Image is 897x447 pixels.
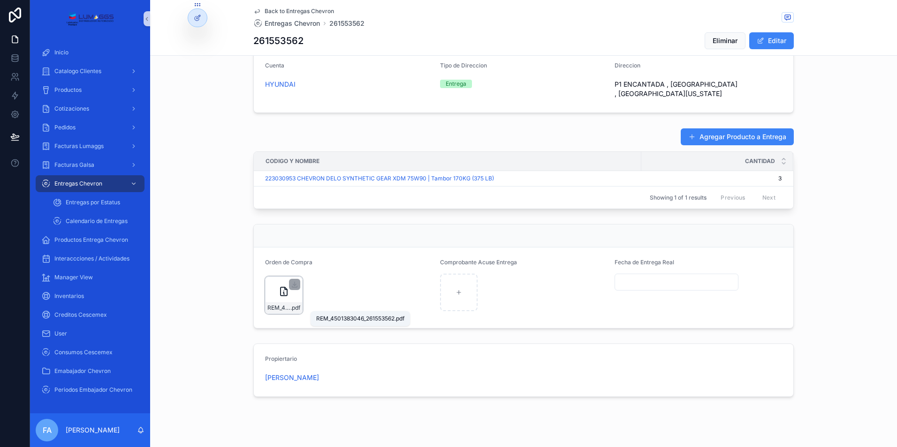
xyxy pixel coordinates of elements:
[54,292,84,300] span: Inventarios
[43,425,52,436] span: FA
[36,82,144,98] a: Productos
[54,105,89,112] span: Cotizaciones
[54,311,107,319] span: Creditos Cescemex
[615,80,782,98] span: P1 ENCANTADA , [GEOGRAPHIC_DATA] , [GEOGRAPHIC_DATA][US_STATE]
[713,36,737,45] span: Eliminar
[54,274,93,281] span: Manager View
[36,63,144,80] a: Catalogo Clientes
[66,217,128,225] span: Calendario de Entregas
[36,44,144,61] a: Inicio
[54,367,111,375] span: Emabajador Chevron
[54,236,128,244] span: Productos Entrega Chevron
[316,315,404,322] div: REM_4501383046_261553562.pdf
[54,255,129,262] span: Interaccciones / Actividades
[47,213,144,230] a: Calendario de Entregas
[329,19,365,28] a: 261553562
[265,373,319,382] a: [PERSON_NAME]
[36,344,144,361] a: Consumos Cescemex
[54,142,104,150] span: Facturas Lumaggs
[66,199,120,206] span: Entregas por Estatus
[36,231,144,248] a: Productos Entrega Chevron
[36,288,144,305] a: Inventarios
[36,100,144,117] a: Cotizaciones
[705,32,745,49] button: Eliminar
[650,194,707,201] span: Showing 1 of 1 results
[54,86,82,94] span: Productos
[36,119,144,136] a: Pedidos
[266,157,319,165] span: Codigo y Nombre
[36,138,144,155] a: Facturas Lumaggs
[265,80,296,89] a: HYUNDAI
[265,259,312,266] span: Orden de Compra
[66,425,120,435] p: [PERSON_NAME]
[265,7,334,15] span: Back to Entregas Chevron
[36,363,144,380] a: Emabajador Chevron
[267,304,290,312] span: REM_4501383046_261553562
[615,62,640,69] span: Direccion
[265,19,320,28] span: Entregas Chevron
[66,11,114,26] img: App logo
[54,67,101,75] span: Catalogo Clientes
[749,32,794,49] button: Editar
[54,330,67,337] span: User
[265,175,494,182] a: 223030953 CHEVRON DELO SYNTHETIC GEAR XDM 75W90 | Tambor 170KG (375 LB)
[30,37,150,410] div: scrollable content
[36,381,144,398] a: Periodos Embajador Chevron
[36,325,144,342] a: User
[36,269,144,286] a: Manager View
[440,62,487,69] span: Tipo de Direccion
[36,250,144,267] a: Interaccciones / Actividades
[54,180,102,187] span: Entregas Chevron
[253,19,320,28] a: Entregas Chevron
[265,62,284,69] span: Cuenta
[446,80,466,88] div: Entrega
[290,304,300,312] span: .pdf
[47,194,144,211] a: Entregas por Estatus
[36,156,144,173] a: Facturas Galsa
[265,355,297,362] span: Propiertario
[36,175,144,192] a: Entregas Chevron
[36,306,144,323] a: Creditos Cescemex
[54,349,113,356] span: Consumos Cescemex
[265,175,636,182] a: 223030953 CHEVRON DELO SYNTHETIC GEAR XDM 75W90 | Tambor 170KG (375 LB)
[54,124,76,131] span: Pedidos
[615,259,674,266] span: Fecha de Entrega Real
[745,157,775,165] span: Cantidad
[253,7,334,15] a: Back to Entregas Chevron
[253,34,304,47] h1: 261553562
[54,49,68,56] span: Inicio
[54,161,94,169] span: Facturas Galsa
[440,259,517,266] span: Comprobante Acuse Entrega
[681,128,794,145] button: Agregar Producto a Entrega
[54,386,132,394] span: Periodos Embajador Chevron
[642,175,782,182] a: 3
